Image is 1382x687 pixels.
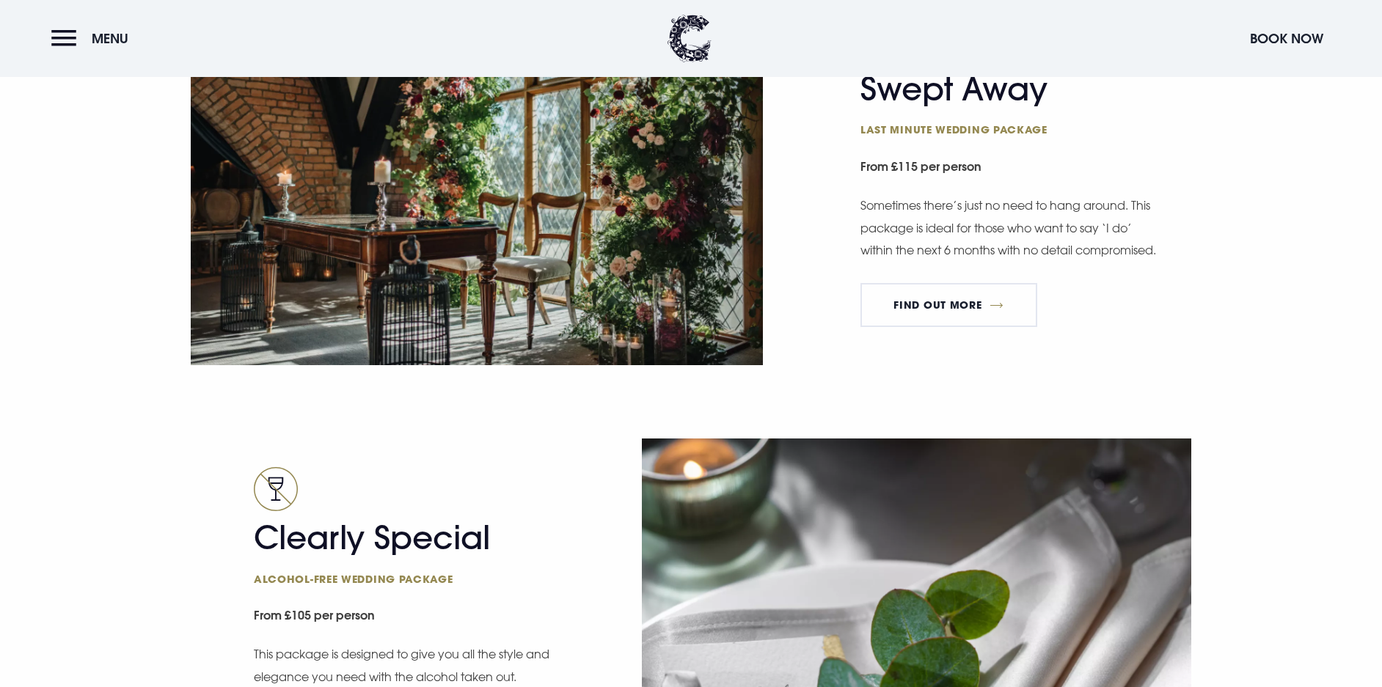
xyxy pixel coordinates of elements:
[860,122,1147,136] span: Last minute wedding package
[254,467,298,511] img: No alcohol icon
[860,283,1037,327] a: FIND OUT MORE
[860,152,1191,185] small: From £115 per person
[254,572,540,586] span: Alcohol-free wedding package
[860,70,1147,137] h2: Swept Away
[254,600,561,633] small: From £105 per person
[51,23,136,54] button: Menu
[254,518,540,586] h2: Clearly Special
[92,30,128,47] span: Menu
[668,15,712,62] img: Clandeboye Lodge
[1243,23,1331,54] button: Book Now
[860,194,1161,261] p: Sometimes there’s just no need to hang around. This package is ideal for those who want to say ‘I...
